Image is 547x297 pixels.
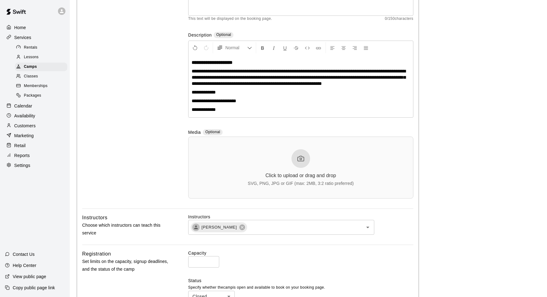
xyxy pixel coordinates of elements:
h6: Instructors [82,214,108,222]
button: Open [363,223,372,232]
div: Joe Carnahan [192,224,200,231]
span: Optional [216,33,231,37]
span: Optional [205,130,220,134]
a: Home [5,23,65,32]
button: Redo [201,42,211,53]
span: Classes [24,73,38,80]
span: Packages [24,93,41,99]
span: Lessons [24,54,39,60]
p: View public page [13,273,46,280]
p: Marketing [14,133,34,139]
label: Status [188,277,413,284]
p: Reports [14,152,30,159]
button: Format Strikethrough [291,42,301,53]
button: Left Align [327,42,338,53]
p: Contact Us [13,251,35,257]
button: Format Italics [269,42,279,53]
button: Insert Code [302,42,313,53]
div: Classes [15,72,67,81]
a: Marketing [5,131,65,140]
a: Retail [5,141,65,150]
div: Rentals [15,43,67,52]
span: 0 / 150 characters [385,16,413,22]
div: SVG, PNG, JPG or GIF (max: 2MB, 3:2 ratio preferred) [248,181,354,186]
p: Set limits on the capacity, signup deadlines, and the status of the camp [82,258,168,273]
button: Formatting Options [214,42,255,53]
a: Customers [5,121,65,130]
label: Media [188,129,201,136]
button: Insert Link [313,42,324,53]
a: Lessons [15,52,70,62]
button: Right Align [349,42,360,53]
label: Instructors [188,214,413,220]
a: Camps [15,62,70,72]
h6: Registration [82,250,111,258]
span: Normal [225,45,247,51]
a: Availability [5,111,65,120]
button: Justify Align [361,42,371,53]
div: Camps [15,63,67,71]
label: Capacity [188,250,413,256]
p: Settings [14,162,30,168]
a: Settings [5,161,65,170]
a: Rentals [15,43,70,52]
button: Undo [190,42,200,53]
p: Copy public page link [13,285,55,291]
p: Availability [14,113,35,119]
span: Memberships [24,83,47,89]
span: This text will be displayed on the booking page. [188,16,272,22]
p: Retail [14,142,26,149]
p: Home [14,24,26,31]
button: Center Align [338,42,349,53]
p: Help Center [13,262,36,269]
div: Memberships [15,82,67,90]
a: Classes [15,72,70,81]
a: Calendar [5,101,65,111]
p: Services [14,34,31,41]
a: Services [5,33,65,42]
span: Rentals [24,45,38,51]
button: Format Underline [280,42,290,53]
div: Packages [15,91,67,100]
p: Calendar [14,103,32,109]
p: Customers [14,123,36,129]
label: Description [188,32,212,39]
div: [PERSON_NAME] [191,222,247,232]
p: Specify whether the camp is open and available to book on your booking page. [188,285,413,291]
p: Choose which instructors can teach this service [82,221,168,237]
div: Click to upload or drag and drop [265,173,336,178]
a: Packages [15,91,70,101]
div: Lessons [15,53,67,62]
a: Reports [5,151,65,160]
a: Memberships [15,81,70,91]
button: Format Bold [257,42,268,53]
span: [PERSON_NAME] [198,224,241,230]
span: Camps [24,64,37,70]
